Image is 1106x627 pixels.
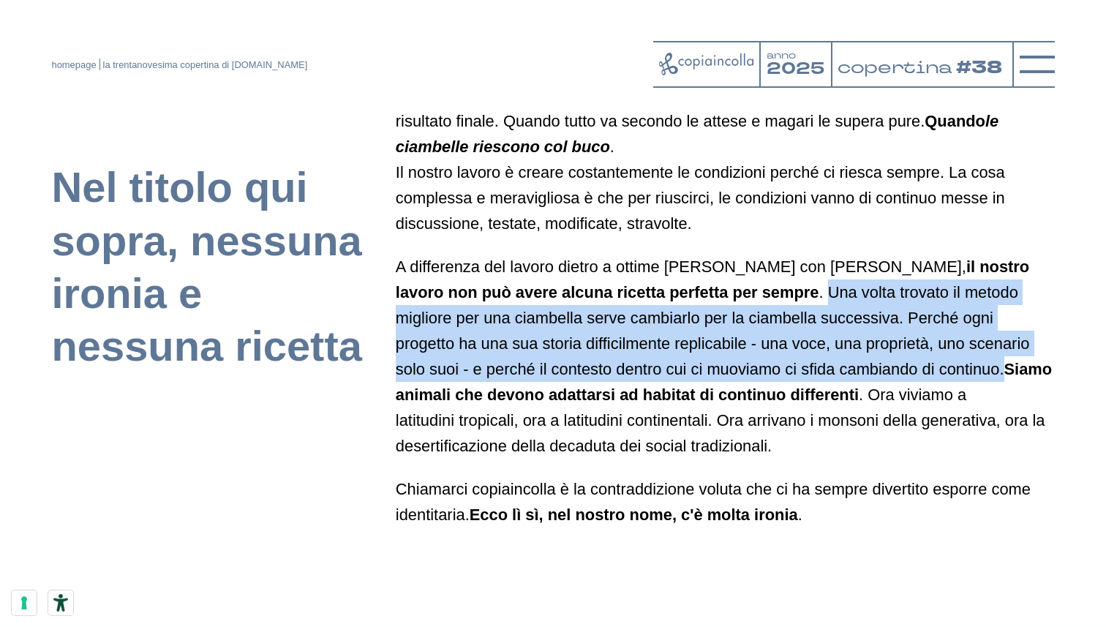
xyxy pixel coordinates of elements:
img: logo_orange.svg [23,23,35,35]
img: tab_keywords_by_traffic_grey.svg [151,85,163,97]
button: Strumenti di accessibilità [48,590,73,615]
tspan: anno [767,50,796,62]
strong: Ecco lì sì, nel nostro nome, c'è molta ironia [470,506,798,524]
p: A differenza del lavoro dietro a ottime [PERSON_NAME] con [PERSON_NAME], . Una volta trovato il m... [396,254,1055,459]
div: v 4.0.25 [41,23,72,35]
p: Solitamente è usato con ironia. Lo si dice per significare [l'esatto opposto] di qualcosa di cui ... [396,6,1055,236]
div: [PERSON_NAME]: [DOMAIN_NAME] [38,38,209,50]
p: Chiamarci copiaincolla è la contraddizione voluta che ci ha sempre divertito esporre come identit... [396,476,1055,527]
button: Le tue preferenze relative al consenso per le tecnologie di tracciamento [12,590,37,615]
a: homepage [51,59,96,70]
h2: Nel titolo qui sopra, nessuna ironia e nessuna ricetta [51,161,366,372]
tspan: 2025 [767,58,824,80]
img: tab_domain_overview_orange.svg [61,85,73,97]
tspan: #38 [958,55,1005,80]
tspan: copertina [838,56,955,78]
img: website_grey.svg [23,38,35,50]
div: Dominio [78,86,112,96]
div: Keyword (traffico) [168,86,238,96]
span: la trentanovesima copertina di [DOMAIN_NAME] [103,59,308,70]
